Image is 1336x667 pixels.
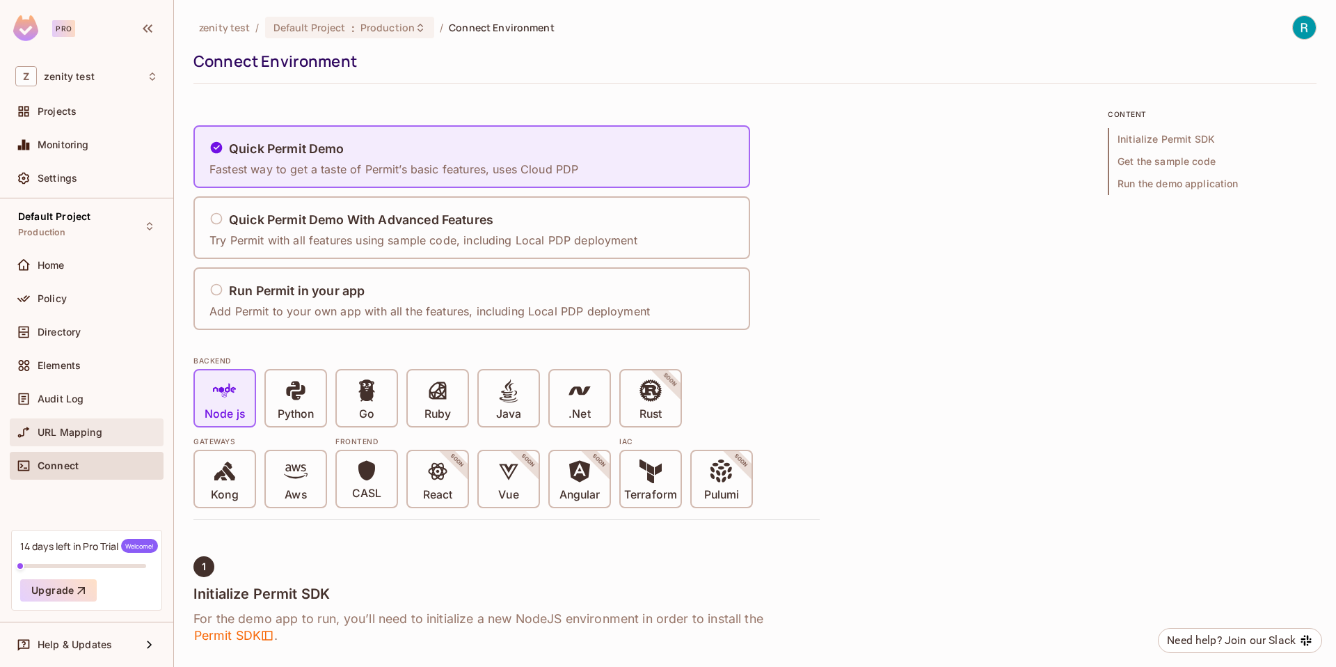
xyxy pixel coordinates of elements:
div: 14 days left in Pro Trial [20,539,158,553]
span: Workspace: zenity test [44,71,95,82]
span: Audit Log [38,393,83,405]
span: SOON [714,434,768,488]
span: SOON [501,434,555,488]
span: Directory [38,327,81,338]
h4: Initialize Permit SDK [193,586,820,602]
span: URL Mapping [38,427,102,438]
div: Connect Environment [193,51,1310,72]
p: Angular [559,488,601,502]
button: Upgrade [20,579,97,602]
h5: Quick Permit Demo [229,142,344,156]
p: Kong [211,488,238,502]
span: Settings [38,173,77,184]
img: SReyMgAAAABJRU5ErkJggg== [13,15,38,41]
div: Frontend [335,436,611,447]
h6: For the demo app to run, you’ll need to initialize a new NodeJS environment in order to install t... [193,611,820,644]
h5: Quick Permit Demo With Advanced Features [229,213,493,227]
p: Vue [498,488,518,502]
span: Connect Environment [449,21,555,34]
p: Python [278,407,314,421]
div: BACKEND [193,355,820,366]
p: Fastest way to get a taste of Permit’s basic features, uses Cloud PDP [209,162,578,177]
div: Need help? Join our Slack [1167,632,1296,649]
span: Production [360,21,415,34]
p: Aws [285,488,306,502]
span: Policy [38,293,67,304]
span: Welcome! [121,539,158,553]
p: React [423,488,452,502]
p: Terraform [624,488,677,502]
span: SOON [430,434,484,488]
li: / [255,21,259,34]
span: Connect [38,460,79,471]
span: SOON [643,353,697,407]
h5: Run Permit in your app [229,284,365,298]
span: Monitoring [38,139,89,150]
span: SOON [572,434,626,488]
span: Home [38,260,65,271]
p: content [1108,109,1317,120]
span: the active workspace [199,21,250,34]
p: .Net [568,407,590,421]
span: Projects [38,106,77,117]
span: Run the demo application [1108,173,1317,195]
p: Java [496,407,521,421]
span: Z [15,66,37,86]
span: Help & Updates [38,639,112,650]
p: Node js [205,407,245,421]
p: Try Permit with all features using sample code, including Local PDP deployment [209,233,637,248]
span: 1 [202,561,206,572]
li: / [440,21,443,34]
div: Gateways [193,436,327,447]
p: Rust [639,407,662,421]
span: Get the sample code [1108,150,1317,173]
p: CASL [352,487,381,501]
span: Initialize Permit SDK [1108,128,1317,150]
div: IAC [619,436,753,447]
p: Add Permit to your own app with all the features, including Local PDP deployment [209,304,650,319]
span: Default Project [18,211,90,222]
span: Production [18,227,66,238]
div: Pro [52,20,75,37]
span: : [351,22,356,33]
p: Ruby [424,407,451,421]
p: Pulumi [704,488,739,502]
span: Permit SDK [193,627,274,644]
span: Default Project [273,21,346,34]
span: Elements [38,360,81,371]
p: Go [359,407,374,421]
img: Raz Kliger [1293,16,1316,39]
